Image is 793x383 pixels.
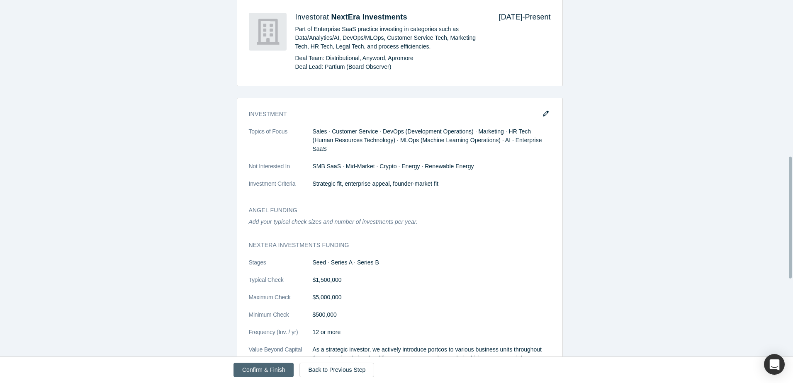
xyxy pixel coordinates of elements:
h3: NextEra Investments funding [249,241,539,250]
dt: Minimum Check [249,310,313,328]
p: As a strategic investor, we actively introduce portcos to various business units throughout the e... [313,345,551,380]
h4: Investor at [295,13,487,22]
a: NextEra Investments [331,13,407,21]
dt: Topics of Focus [249,127,313,162]
dd: Seed · Series A · Series B [313,258,551,267]
dt: Typical Check [249,276,313,293]
dt: Not Interested In [249,162,313,179]
span: Sales · Customer Service · DevOps (Development Operations) · Marketing · HR Tech (Human Resources... [313,128,542,152]
h3: Angel Funding [249,206,539,215]
dd: $1,500,000 [313,276,551,284]
button: Confirm & Finish [234,363,294,377]
a: Back to Previous Step [299,363,374,377]
dt: Maximum Check [249,293,313,310]
dd: $500,000 [313,310,551,319]
p: Add your typical check sizes and number of investments per year. [249,218,551,226]
dt: Frequency (Inv. / yr) [249,328,313,345]
div: [DATE] - Present [487,13,551,74]
p: Deal Team: Distributional, Anyword, Apromore Deal Lead: Partium (Board Observer) [295,54,487,71]
dt: Stages [249,258,313,276]
dd: $5,000,000 [313,293,551,302]
h3: Investment [249,110,539,119]
dt: Investment Criteria [249,179,313,197]
p: Part of Enterprise SaaS practice investing in categories such as Data/Analytics/AI, DevOps/MLOps,... [295,25,487,51]
p: Strategic fit, enterprise appeal, founder-market fit [313,179,551,188]
dd: 12 or more [313,328,551,337]
span: SMB SaaS · Mid-Market · Crypto · Energy · Renewable Energy [313,163,474,170]
img: NextEra Investments's Logo [249,13,287,51]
